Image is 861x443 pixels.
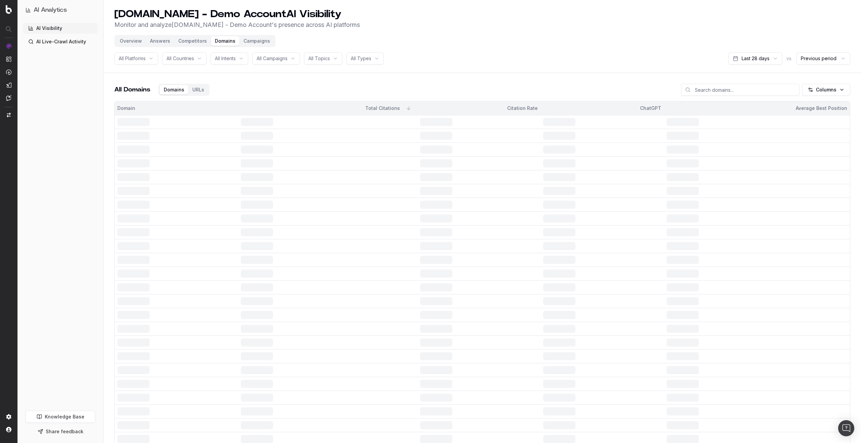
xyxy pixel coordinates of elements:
button: Share feedback [26,426,95,438]
p: Monitor and analyze [DOMAIN_NAME] - Demo Account 's presence across AI platforms [114,20,360,30]
button: Domains [160,85,188,94]
div: Open Intercom Messenger [838,420,854,436]
img: My account [6,427,11,432]
h1: AI Analytics [34,5,67,15]
input: Search domains... [681,84,799,96]
div: ChatGPT [543,105,661,112]
button: Answers [146,36,174,46]
button: Overview [116,36,146,46]
h1: [DOMAIN_NAME] - Demo Account AI Visibility [114,8,360,20]
div: Total Citations [241,105,400,112]
button: Competitors [174,36,211,46]
button: URLs [188,85,208,94]
div: Domain [117,105,235,112]
span: All Campaigns [257,55,288,62]
span: All Intents [215,55,236,62]
span: vs. [786,55,792,62]
button: Columns [802,84,850,96]
a: Knowledge Base [26,411,95,423]
img: Assist [6,95,11,101]
a: AI Visibility [23,23,98,34]
span: All Countries [166,55,194,62]
div: Citation Rate [420,105,538,112]
span: All Topics [308,55,330,62]
button: Campaigns [239,36,274,46]
img: Studio [6,82,11,88]
img: Setting [6,414,11,419]
img: Intelligence [6,56,11,62]
span: All Platforms [119,55,146,62]
img: Switch project [7,113,11,117]
img: Analytics [6,43,11,49]
img: Activation [6,69,11,75]
div: Average Best Position [667,105,847,112]
button: AI Analytics [26,5,95,15]
h2: All Domains [114,85,150,94]
a: AI Live-Crawl Activity [23,36,98,47]
img: Botify logo [6,5,12,14]
button: Domains [211,36,239,46]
